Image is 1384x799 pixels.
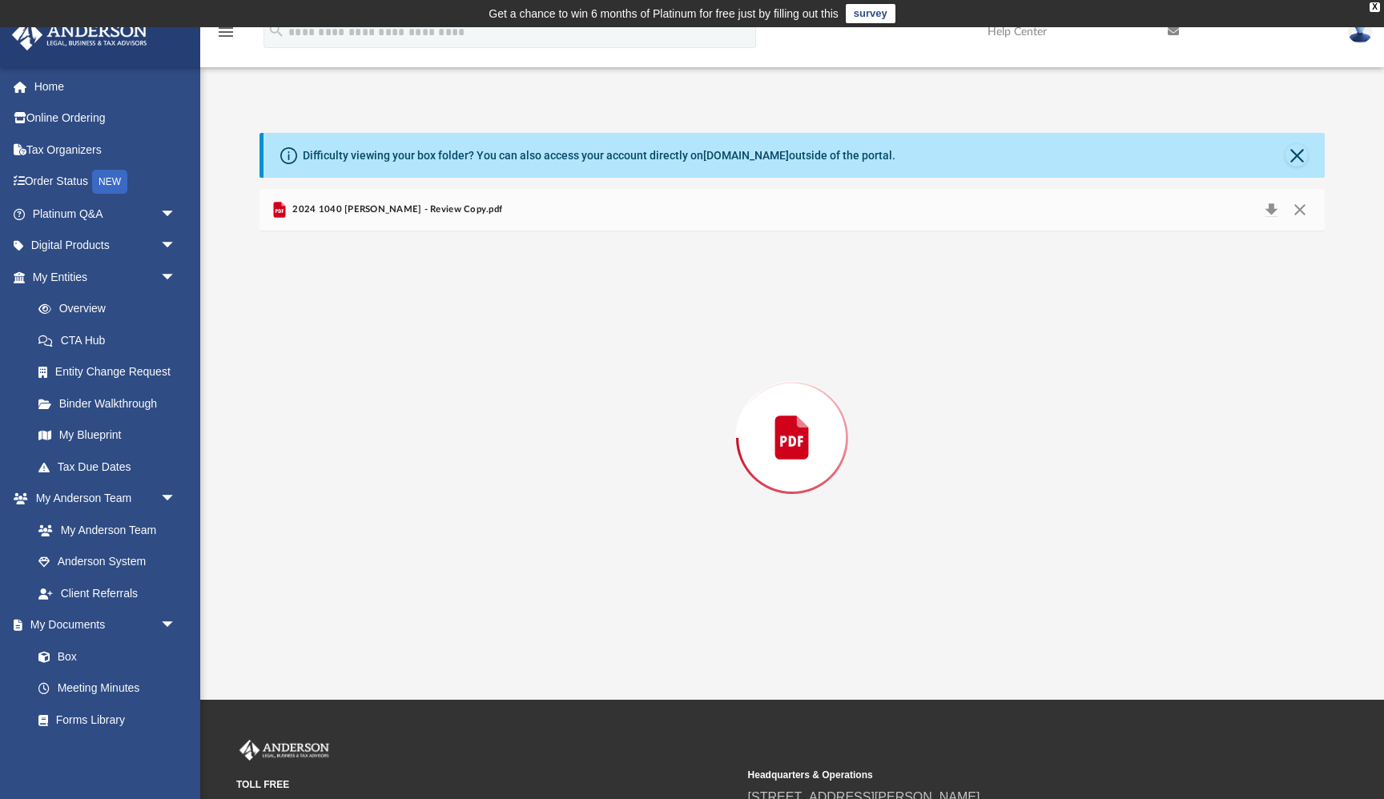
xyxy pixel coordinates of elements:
a: Meeting Minutes [22,673,192,705]
a: Entity Change Request [22,356,200,388]
a: Binder Walkthrough [22,387,200,420]
span: arrow_drop_down [160,230,192,263]
a: Home [11,70,200,102]
img: Anderson Advisors Platinum Portal [7,19,152,50]
button: Close [1285,144,1308,167]
div: Get a chance to win 6 months of Platinum for free just by filling out this [489,4,839,23]
a: survey [846,4,895,23]
img: User Pic [1348,20,1372,43]
span: arrow_drop_down [160,483,192,516]
a: Notarize [22,736,192,768]
a: My Anderson Teamarrow_drop_down [11,483,192,515]
a: Online Ordering [11,102,200,135]
a: menu [216,30,235,42]
a: My Documentsarrow_drop_down [11,609,192,641]
a: Box [22,640,184,673]
span: 2024 1040 [PERSON_NAME] - Review Copy.pdf [289,203,502,217]
a: Client Referrals [22,577,192,609]
img: Anderson Advisors Platinum Portal [236,740,332,761]
span: arrow_drop_down [160,198,192,231]
a: Digital Productsarrow_drop_down [11,230,200,262]
a: My Anderson Team [22,514,184,546]
i: menu [216,22,235,42]
a: Overview [22,293,200,325]
a: Forms Library [22,704,184,736]
a: Anderson System [22,546,192,578]
div: NEW [92,170,127,194]
a: Tax Due Dates [22,451,200,483]
button: Download [1257,199,1285,221]
a: Order StatusNEW [11,166,200,199]
span: arrow_drop_down [160,609,192,642]
a: Tax Organizers [11,134,200,166]
div: Preview [259,189,1325,644]
span: arrow_drop_down [160,261,192,294]
a: CTA Hub [22,324,200,356]
small: TOLL FREE [236,777,737,792]
div: Difficulty viewing your box folder? You can also access your account directly on outside of the p... [303,147,895,164]
div: close [1370,2,1380,12]
small: Headquarters & Operations [748,768,1249,782]
button: Close [1285,199,1314,221]
a: My Blueprint [22,420,192,452]
a: Platinum Q&Aarrow_drop_down [11,198,200,230]
i: search [268,22,285,39]
a: My Entitiesarrow_drop_down [11,261,200,293]
a: [DOMAIN_NAME] [703,149,789,162]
